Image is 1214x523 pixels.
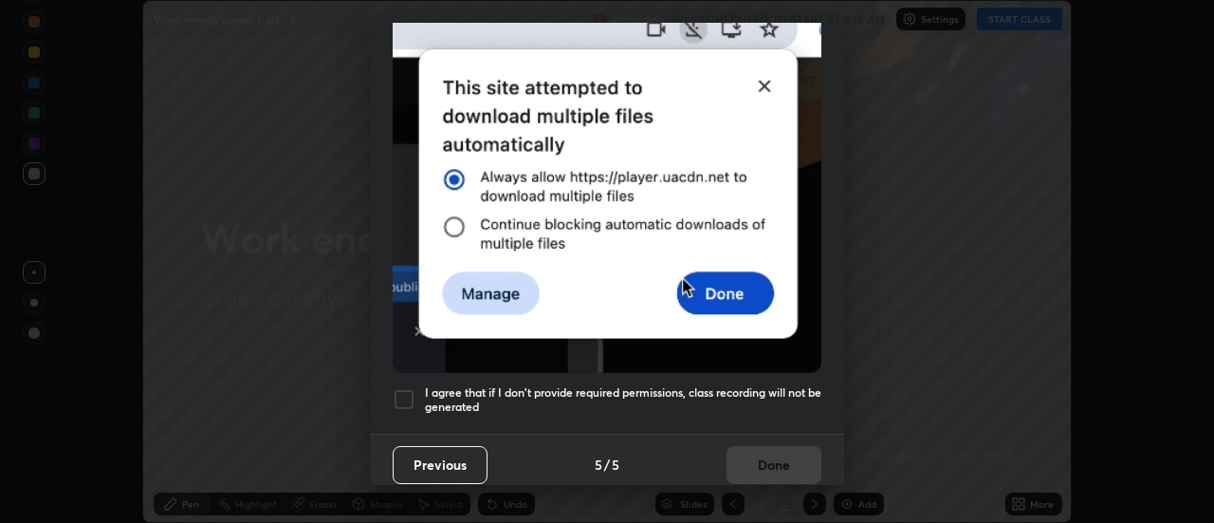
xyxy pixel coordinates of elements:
[425,385,821,415] h5: I agree that if I don't provide required permissions, class recording will not be generated
[393,446,487,484] button: Previous
[612,455,619,475] h4: 5
[595,455,602,475] h4: 5
[604,455,610,475] h4: /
